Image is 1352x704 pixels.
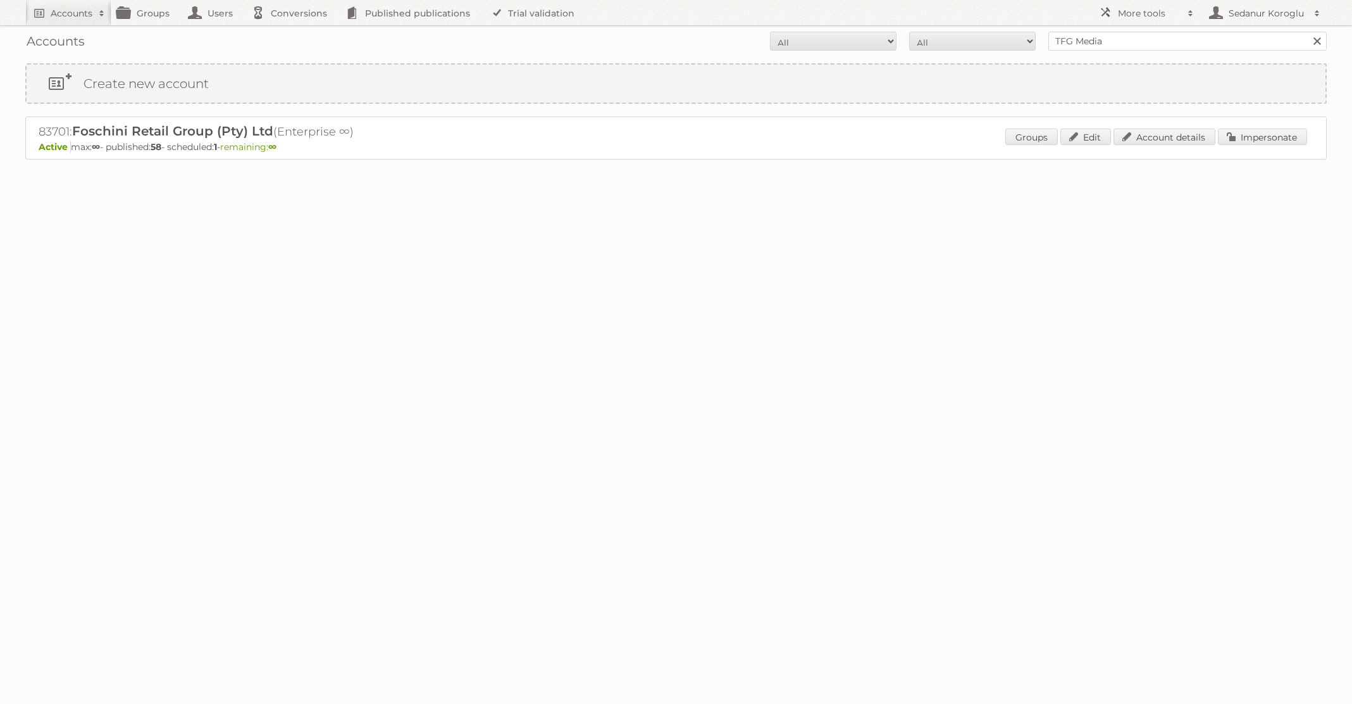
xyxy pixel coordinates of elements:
strong: ∞ [92,141,100,153]
span: remaining: [220,141,276,153]
h2: 83701: (Enterprise ∞) [39,123,481,140]
h2: Accounts [51,7,92,20]
span: Foschini Retail Group (Pty) Ltd [72,123,273,139]
strong: 1 [214,141,217,153]
h2: Sedanur Koroglu [1225,7,1308,20]
a: Edit [1060,129,1111,145]
a: Create new account [27,65,1325,103]
h2: More tools [1118,7,1181,20]
a: Account details [1113,129,1215,145]
span: Active [39,141,71,153]
a: Groups [1005,129,1058,145]
strong: 58 [151,141,161,153]
a: Impersonate [1218,129,1307,145]
strong: ∞ [268,141,276,153]
p: max: - published: - scheduled: - [39,141,1313,153]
